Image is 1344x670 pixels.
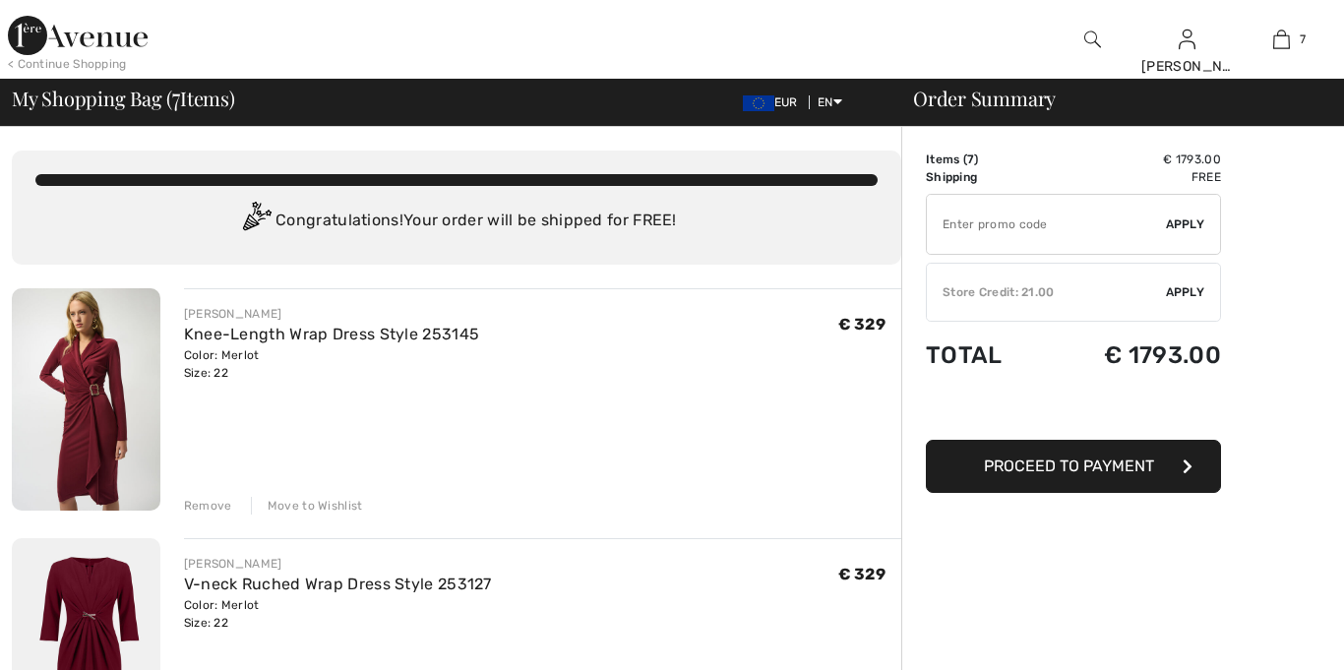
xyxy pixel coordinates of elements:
[984,457,1154,475] span: Proceed to Payment
[184,596,492,632] div: Color: Merlot Size: 22
[926,322,1042,389] td: Total
[889,89,1332,108] div: Order Summary
[1273,28,1290,51] img: My Bag
[1300,30,1306,48] span: 7
[1141,56,1234,77] div: [PERSON_NAME]
[967,152,974,166] span: 7
[12,89,235,108] span: My Shopping Bag ( Items)
[1179,28,1195,51] img: My Info
[927,283,1166,301] div: Store Credit: 21.00
[184,497,232,515] div: Remove
[236,202,275,241] img: Congratulation2.svg
[8,55,127,73] div: < Continue Shopping
[1042,151,1221,168] td: € 1793.00
[838,565,886,583] span: € 329
[184,325,480,343] a: Knee-Length Wrap Dress Style 253145
[926,389,1221,433] iframe: PayPal
[12,288,160,511] img: Knee-Length Wrap Dress Style 253145
[184,575,492,593] a: V-neck Ruched Wrap Dress Style 253127
[926,440,1221,493] button: Proceed to Payment
[818,95,842,109] span: EN
[8,16,148,55] img: 1ère Avenue
[926,168,1042,186] td: Shipping
[184,305,480,323] div: [PERSON_NAME]
[1084,28,1101,51] img: search the website
[1179,30,1195,48] a: Sign In
[251,497,363,515] div: Move to Wishlist
[1166,215,1205,233] span: Apply
[838,315,886,334] span: € 329
[1235,28,1327,51] a: 7
[184,346,480,382] div: Color: Merlot Size: 22
[35,202,878,241] div: Congratulations! Your order will be shipped for FREE!
[1042,168,1221,186] td: Free
[184,555,492,573] div: [PERSON_NAME]
[743,95,806,109] span: EUR
[927,195,1166,254] input: Promo code
[1166,283,1205,301] span: Apply
[1042,322,1221,389] td: € 1793.00
[743,95,774,111] img: Euro
[926,151,1042,168] td: Items ( )
[172,84,180,109] span: 7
